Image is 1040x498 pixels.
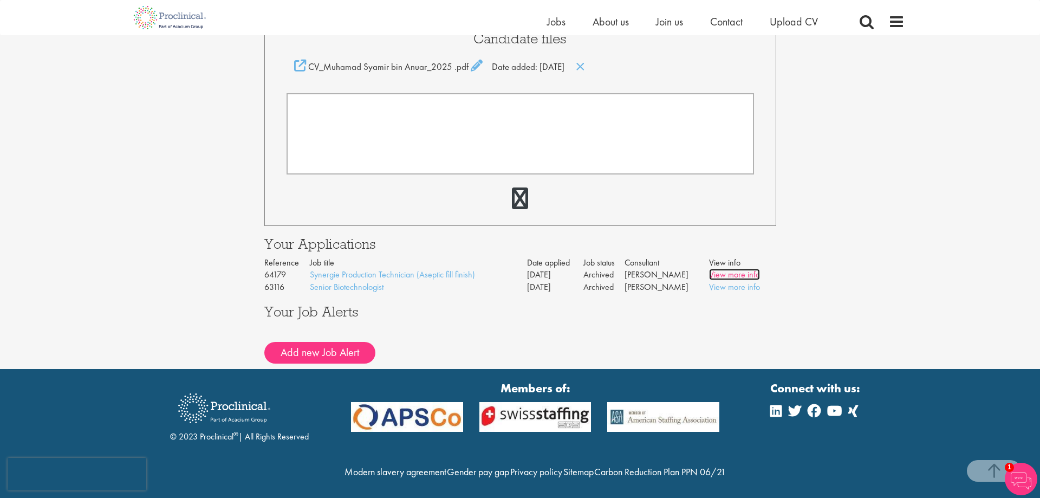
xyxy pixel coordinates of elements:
[264,257,310,269] th: Reference
[770,380,862,397] strong: Connect with us:
[310,281,383,293] a: Senior Biotechnologist
[233,430,238,438] sup: ®
[454,61,469,73] span: .pdf
[471,402,600,432] img: APSCo
[599,402,727,432] img: APSCo
[264,305,776,319] h3: Your Job Alerts
[8,458,146,490] iframe: reCAPTCHA
[527,257,583,269] th: Date applied
[264,281,310,294] td: 63116
[310,269,475,280] a: Synergie Production Technician (Aseptic fill finish)
[1005,463,1014,472] span: 1
[264,269,310,281] td: 64179
[594,465,726,478] a: Carbon Reduction Plan PPN 06/21
[170,386,278,431] img: Proclinical Recruitment
[343,402,471,432] img: APSCo
[447,465,509,478] a: Gender pay gap
[287,31,754,46] h3: Candidate files
[527,269,583,281] td: [DATE]
[709,269,760,280] a: View more info
[625,269,708,281] td: [PERSON_NAME]
[344,465,446,478] a: Modern slavery agreement
[563,465,594,478] a: Sitemap
[351,380,719,397] strong: Members of:
[770,15,818,29] a: Upload CV
[709,257,776,269] th: View info
[656,15,683,29] a: Join us
[310,257,527,269] th: Job title
[625,257,708,269] th: Consultant
[264,342,375,364] button: Add new Job Alert
[264,237,776,251] h3: Your Applications
[709,281,760,293] a: View more info
[510,465,562,478] a: Privacy policy
[710,15,743,29] a: Contact
[625,281,708,294] td: [PERSON_NAME]
[547,15,565,29] a: Jobs
[1005,463,1037,495] img: Chatbot
[593,15,629,29] a: About us
[287,60,754,73] div: Date added: [DATE]
[583,269,625,281] td: Archived
[527,281,583,294] td: [DATE]
[583,281,625,294] td: Archived
[583,257,625,269] th: Job status
[170,385,309,443] div: © 2023 Proclinical | All Rights Reserved
[308,61,452,73] span: CV_Muhamad Syamir bin Anuar_2025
